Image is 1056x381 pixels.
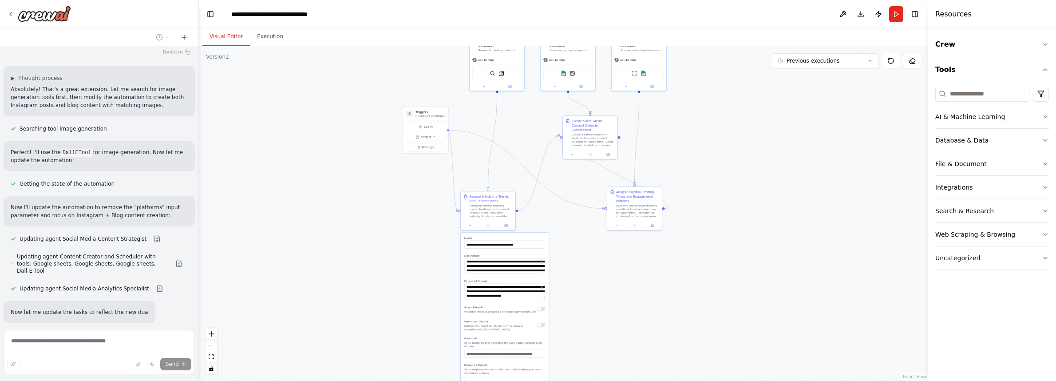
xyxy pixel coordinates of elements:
[601,152,616,157] button: Open in side panel
[11,85,188,109] p: Absolutely! That's a great extension. Let me search for image generation tools first, then modify...
[935,152,1049,175] button: File & Document
[231,10,331,19] nav: breadcrumb
[935,136,989,145] div: Database & Data
[11,148,188,164] p: Perfect! I'll use the for image generation. Now let me update the automation:
[498,223,514,228] button: Open in side panel
[498,83,523,89] button: Open in side panel
[61,149,93,157] code: DallETool
[772,53,878,68] button: Previous executions
[20,285,149,292] span: Updating agent Social Media Analytics Specialist
[464,310,537,314] p: Whether the task should be executed asynchronously.
[935,199,1049,222] button: Search & Research
[206,53,229,60] div: Version 2
[160,358,191,370] button: Send
[18,75,63,82] span: Thought process
[146,358,158,370] button: Click to speak your automation idea
[935,105,1049,128] button: AI & Machine Learning
[550,48,593,52] div: Create engaging Instagram posts and comprehensive blog articles based on strategic insights, gene...
[11,203,188,219] p: Now I'll update the automation to remove the "platforms" input parameter and focus on Instagram +...
[570,71,575,76] img: DallETool
[206,363,217,374] button: toggle interactivity
[478,58,494,62] span: gpt-4o-mini
[250,28,290,46] button: Execution
[518,133,560,213] g: Edge from 5137dee9-e255-4ace-a871-59ea89a2a6b2 to d6ae9382-58ad-4e05-afcb-1f6ec807123f
[539,259,544,265] button: Open in editor
[464,363,545,367] label: Response Format
[935,82,1049,277] div: Tools
[625,223,644,228] button: No output available
[640,83,665,89] button: Open in side panel
[935,176,1049,199] button: Integrations
[20,180,115,187] span: Getting the state of the automation
[616,204,659,218] div: Research and analyze industry-specific optimal posting times for {platforms}, considering {indust...
[405,123,446,131] button: Event
[18,6,71,22] img: Logo
[539,285,544,290] button: Open in editor
[166,361,179,368] span: Send
[935,57,1049,82] button: Tools
[562,115,618,159] div: Create Social Media Content Calendar SpreadsheetCreate a comprehensive 4-week social media conten...
[935,230,1015,239] div: Web Scraping & Browsing
[464,368,545,375] p: Set a response format for the task. Useful when you need structured outputs.
[566,93,593,113] g: Edge from e9418c22-408d-4398-8a33-9e26b9a92849 to d6ae9382-58ad-4e05-afcb-1f6ec807123f
[632,71,637,76] img: ScrapeWebsiteTool
[935,9,972,20] h4: Resources
[470,204,513,218] div: Research current trending topics, hashtags, and content themes in the {industry} industry. Analyz...
[935,32,1049,57] button: Crew
[470,194,513,203] div: Research Industry Trends and Content Ideas
[479,223,497,228] button: No output available
[469,36,525,91] div: Social Media Content StrategistResearch trending topics in {industry}, analyze competitor content...
[479,39,522,48] div: Social Media Content Strategist
[607,187,662,230] div: Analyze Optimal Posting Times and Engagement PatternsResearch and analyze industry-specific optim...
[7,358,20,370] button: Improve this prompt
[421,135,435,139] span: Schedule
[20,235,146,242] span: Updating agent Social Media Content Strategist
[403,107,448,154] div: TriggersNo triggers configuredEventScheduleManage
[464,337,545,340] label: Guardrail
[405,133,446,141] button: Schedule
[935,129,1049,152] button: Database & Data
[464,324,537,331] p: Instruct the agent to return the final answer formatted in [GEOGRAPHIC_DATA]
[11,308,148,316] p: Now let me update the tasks to reflect the new dua
[787,57,839,64] span: Previous executions
[550,39,593,48] div: Content Creator and Scheduler
[464,236,545,240] label: Name
[479,48,522,52] div: Research trending topics in {industry}, analyze competitor content, and develop comprehensive con...
[415,114,445,118] p: No triggers configured
[935,254,980,262] div: Uncategorized
[569,83,594,89] button: Open in side panel
[132,358,144,370] button: Upload files
[460,191,516,230] div: Research Industry Trends and Content IdeasResearch current trending topics, hashtags, and content...
[424,125,433,129] span: Event
[499,71,504,76] img: SerplyNewsSearchTool
[935,183,973,192] div: Integrations
[206,351,217,363] button: fit view
[645,223,660,228] button: Open in side panel
[415,110,445,114] h3: Triggers
[616,190,659,203] div: Analyze Optimal Posting Times and Engagement Patterns
[561,71,566,76] img: Google sheets
[464,279,545,283] label: Expected Output
[464,320,488,323] span: Markdown Output
[621,48,664,52] div: Analyze content performance patterns for Instagram and blog content, identify optimal posting tim...
[909,8,921,20] button: Hide right sidebar
[486,93,499,189] g: Edge from dcc6a740-04e3-437c-8fc6-140799ea2d7d to 5137dee9-e255-4ace-a871-59ea89a2a6b2
[935,223,1049,246] button: Web Scraping & Browsing
[633,93,641,184] g: Edge from b6bfdeea-e01f-48c6-bcea-cd4a7629b2e3 to 79c7f287-20fe-4c28-af00-78af094e10c8
[464,306,486,309] span: Async Execution
[206,328,217,374] div: React Flow controls
[611,36,667,91] div: Social Media Analytics SpecialistAnalyze content performance patterns for Instagram and blog cont...
[935,159,987,168] div: File & Document
[572,133,615,147] div: Create a comprehensive 4-week social media content calendar for {platforms} using research insigh...
[490,71,495,76] img: SerplyWebSearchTool
[641,71,646,76] img: Google sheets
[549,58,565,62] span: gpt-4o-mini
[177,32,191,43] button: Start a new chat
[556,133,669,211] g: Edge from 79c7f287-20fe-4c28-af00-78af094e10c8 to d6ae9382-58ad-4e05-afcb-1f6ec807123f
[620,58,636,62] span: gpt-4o-mini
[464,254,545,258] label: Description
[935,246,1049,270] button: Uncategorized
[20,125,107,132] span: Searching tool image generation
[11,75,63,82] button: ▶Thought process
[935,112,1005,121] div: AI & Machine Learning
